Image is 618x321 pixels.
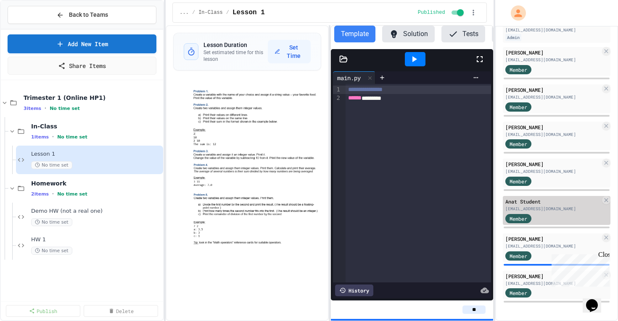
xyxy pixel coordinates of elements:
div: My Account [502,3,528,23]
div: [EMAIL_ADDRESS][DOMAIN_NAME] [505,131,600,138]
span: • [52,133,54,140]
div: 1 [333,86,341,94]
div: Content is published and visible to students [418,8,465,18]
span: In-Class [198,9,223,16]
button: Template [334,26,375,42]
div: [PERSON_NAME] [505,123,600,131]
a: Share Items [8,57,156,75]
span: • [52,191,54,197]
span: 2 items [31,191,49,197]
div: main.py [333,73,365,82]
span: ... [180,9,189,16]
a: Add New Item [8,34,156,53]
span: • [45,105,46,112]
a: Publish [6,305,80,317]
div: [EMAIL_ADDRESS][DOMAIN_NAME] [505,168,600,175]
span: Trimester 1 (Online HP1) [24,94,161,102]
div: [EMAIL_ADDRESS][DOMAIN_NAME] [505,243,600,249]
iframe: chat widget [548,251,610,287]
span: Member [510,252,527,260]
span: HW 1 [31,236,161,243]
span: Member [510,215,527,222]
div: 2 [333,94,341,102]
div: [EMAIL_ADDRESS][DOMAIN_NAME] [505,27,608,33]
div: [PERSON_NAME] [505,49,600,56]
button: Solution [382,26,435,42]
span: No time set [50,106,80,111]
a: Delete [84,305,158,317]
span: No time set [57,191,87,197]
span: Homework [31,180,161,187]
span: Back to Teams [69,10,108,19]
span: No time set [31,161,72,169]
div: Admin [505,34,521,41]
span: No time set [31,218,72,226]
div: [PERSON_NAME] [505,272,600,280]
span: Published [418,9,445,16]
span: Member [510,140,527,148]
span: / [192,9,195,16]
div: History [335,284,373,296]
button: Set Time [268,40,311,63]
span: Member [510,103,527,111]
span: Demo HW (not a real one) [31,208,161,215]
span: Lesson 1 [232,8,265,18]
div: [PERSON_NAME] [505,235,600,243]
div: main.py [333,71,375,84]
span: Member [510,177,527,185]
h3: Lesson Duration [203,41,268,49]
span: In-Class [31,123,161,130]
span: Member [510,289,527,297]
div: [EMAIL_ADDRESS][DOMAIN_NAME] [505,57,600,63]
div: [EMAIL_ADDRESS][DOMAIN_NAME] [505,280,600,287]
div: Chat with us now!Close [3,3,58,53]
div: [EMAIL_ADDRESS][DOMAIN_NAME] [505,94,600,100]
iframe: chat widget [583,287,610,313]
button: Back to Teams [8,6,156,24]
div: [EMAIL_ADDRESS][DOMAIN_NAME] [505,206,600,212]
span: / [226,9,229,16]
div: [PERSON_NAME] [505,160,600,168]
span: Lesson 1 [31,151,161,158]
span: Member [510,66,527,73]
div: [PERSON_NAME] [505,86,600,94]
div: Anat Student [505,198,600,205]
span: 3 items [24,106,41,111]
span: 1 items [31,134,49,140]
span: No time set [57,134,87,140]
button: Settings [492,26,544,42]
button: Tests [441,26,485,42]
span: No time set [31,247,72,255]
p: Set estimated time for this lesson [203,49,268,63]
